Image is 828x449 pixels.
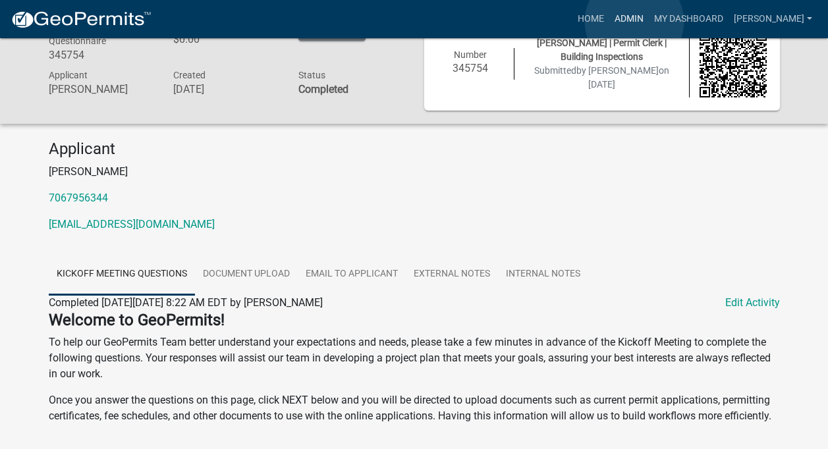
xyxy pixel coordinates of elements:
h6: $0.00 [173,33,279,45]
a: External Notes [406,253,498,296]
span: by [PERSON_NAME] [576,65,659,76]
strong: Completed [298,83,348,95]
h6: 345754 [49,49,154,61]
a: Document Upload [195,253,298,296]
span: Completed [DATE][DATE] 8:22 AM EDT by [PERSON_NAME] [49,296,323,309]
a: Internal Notes [498,253,588,296]
p: Once you answer the questions on this page, click NEXT below and you will be directed to upload d... [49,392,780,424]
a: Email to Applicant [298,253,406,296]
p: To help our GeoPermits Team better understand your expectations and needs, please take a few minu... [49,334,780,382]
strong: Welcome to GeoPermits! [49,311,225,329]
a: Home [572,7,609,32]
h4: Applicant [49,140,780,159]
a: Kickoff Meeting Questions [49,253,195,296]
span: Created [173,70,206,80]
p: [PERSON_NAME] [49,164,780,180]
a: [PERSON_NAME] [729,7,817,32]
span: Number [454,49,487,60]
a: Admin [609,7,649,32]
h6: [PERSON_NAME] [49,83,154,95]
img: QR code [700,30,767,97]
h6: [DATE] [173,83,279,95]
a: 7067956344 [49,192,108,204]
span: Status [298,70,325,80]
span: Submitted on [DATE] [534,65,669,90]
a: My Dashboard [649,7,729,32]
a: Edit Activity [725,295,780,311]
a: [EMAIL_ADDRESS][DOMAIN_NAME] [49,218,215,230]
h6: 345754 [437,62,505,74]
span: Applicant [49,70,88,80]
